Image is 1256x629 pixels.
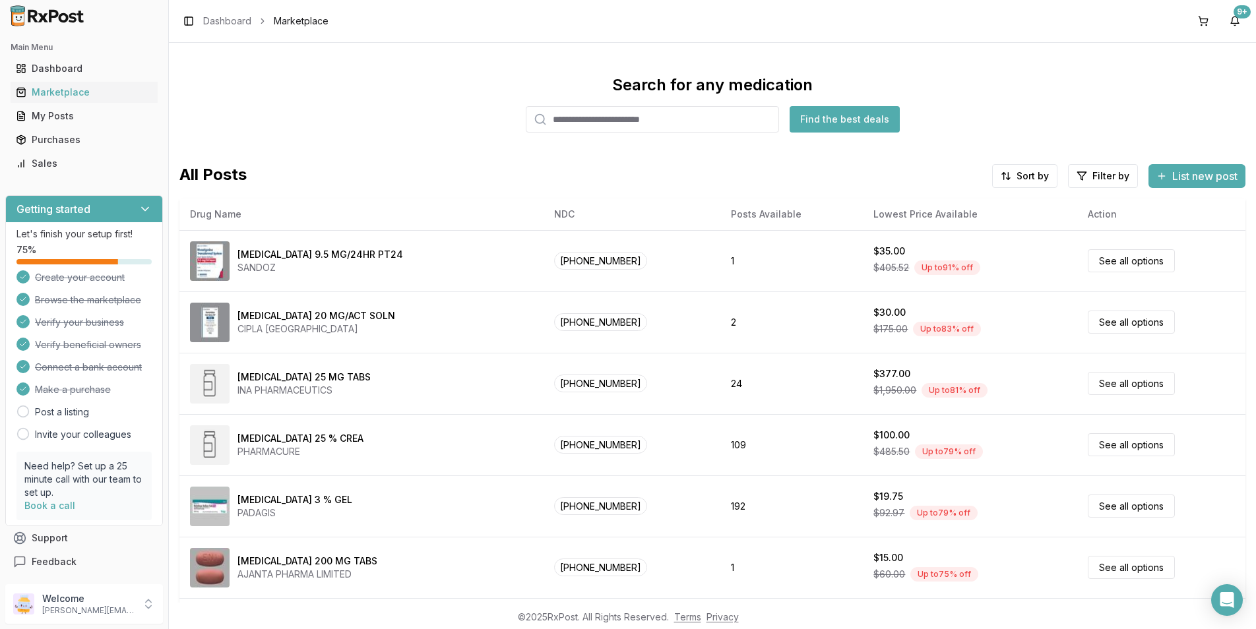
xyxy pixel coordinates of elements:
p: Welcome [42,592,134,605]
span: List new post [1172,168,1238,184]
span: $1,950.00 [873,384,916,397]
div: PHARMACURE [237,445,363,458]
div: Search for any medication [612,75,813,96]
div: [MEDICAL_DATA] 3 % GEL [237,493,352,506]
span: [PHONE_NUMBER] [554,252,647,270]
button: Feedback [5,550,163,574]
img: User avatar [13,593,34,614]
span: [PHONE_NUMBER] [554,374,647,392]
a: See all options [1088,433,1175,456]
div: SANDOZ [237,261,403,274]
span: Verify your business [35,316,124,329]
div: PADAGIS [237,506,352,520]
span: [PHONE_NUMBER] [554,436,647,454]
img: Entacapone 200 MG TABS [190,548,230,587]
div: Sales [16,157,152,170]
div: $19.75 [873,490,903,503]
button: My Posts [5,105,163,127]
h2: Main Menu [11,42,158,53]
td: 109 [720,414,863,475]
div: Open Intercom Messenger [1211,584,1243,616]
div: Marketplace [16,86,152,99]
a: Purchases [11,128,158,152]
span: 75 % [16,243,36,256]
div: Dashboard [16,62,152,75]
a: See all options [1088,372,1175,395]
button: Find the best deals [790,106,900,133]
nav: breadcrumb [203,15,329,28]
span: Create your account [35,271,125,284]
button: Sort by [992,164,1057,188]
a: Invite your colleagues [35,428,131,441]
div: Up to 79 % off [915,444,983,459]
th: Posts Available [720,198,863,230]
span: Verify beneficial owners [35,338,141,351]
a: See all options [1088,494,1175,518]
a: Dashboard [203,15,251,28]
th: Action [1077,198,1245,230]
div: 9+ [1234,5,1251,18]
span: Sort by [1017,169,1049,183]
div: $100.00 [873,429,910,442]
div: Up to 83 % off [913,322,981,336]
a: Marketplace [11,80,158,104]
a: See all options [1088,311,1175,334]
a: See all options [1088,556,1175,579]
td: 24 [720,353,863,414]
td: 192 [720,475,863,537]
span: [PHONE_NUMBER] [554,558,647,576]
div: My Posts [16,109,152,123]
span: $92.97 [873,506,904,520]
th: Drug Name [179,198,544,230]
span: Make a purchase [35,383,111,396]
img: Diclofenac Sodium 3 % GEL [190,487,230,526]
div: [MEDICAL_DATA] 9.5 MG/24HR PT24 [237,248,403,261]
a: Terms [674,611,701,622]
a: Post a listing [35,405,89,419]
img: Diclofenac Potassium 25 MG TABS [190,364,230,404]
img: Methyl Salicylate 25 % CREA [190,425,230,465]
p: Need help? Set up a 25 minute call with our team to set up. [24,460,144,499]
div: $377.00 [873,367,910,380]
span: $485.50 [873,445,910,458]
button: Dashboard [5,58,163,79]
img: Rivastigmine 9.5 MG/24HR PT24 [190,241,230,281]
span: Filter by [1092,169,1129,183]
span: [PHONE_NUMBER] [554,313,647,331]
div: Purchases [16,133,152,146]
span: $175.00 [873,322,908,336]
td: 1 [720,537,863,598]
a: See all options [1088,249,1175,272]
a: List new post [1148,171,1245,184]
div: Up to 75 % off [910,567,978,582]
a: Sales [11,152,158,175]
button: Filter by [1068,164,1138,188]
span: [PHONE_NUMBER] [554,497,647,515]
div: $15.00 [873,551,903,564]
div: [MEDICAL_DATA] 200 MG TABS [237,554,377,568]
div: $35.00 [873,245,905,258]
span: Connect a bank account [35,361,142,374]
span: $405.52 [873,261,909,274]
p: Let's finish your setup first! [16,227,152,241]
span: All Posts [179,164,247,188]
div: INA PHARMACEUTICS [237,384,371,397]
div: Up to 79 % off [910,506,978,520]
span: $60.00 [873,568,905,581]
button: List new post [1148,164,1245,188]
div: [MEDICAL_DATA] 25 MG TABS [237,371,371,384]
td: 2 [720,291,863,353]
th: NDC [544,198,721,230]
span: Browse the marketplace [35,293,141,307]
button: Purchases [5,129,163,150]
span: Feedback [32,555,77,568]
h3: Getting started [16,201,90,217]
div: [MEDICAL_DATA] 25 % CREA [237,432,363,445]
div: $30.00 [873,306,906,319]
div: Up to 91 % off [914,260,980,275]
button: Marketplace [5,82,163,103]
th: Lowest Price Available [863,198,1077,230]
div: AJANTA PHARMA LIMITED [237,568,377,581]
span: Marketplace [274,15,329,28]
a: My Posts [11,104,158,128]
